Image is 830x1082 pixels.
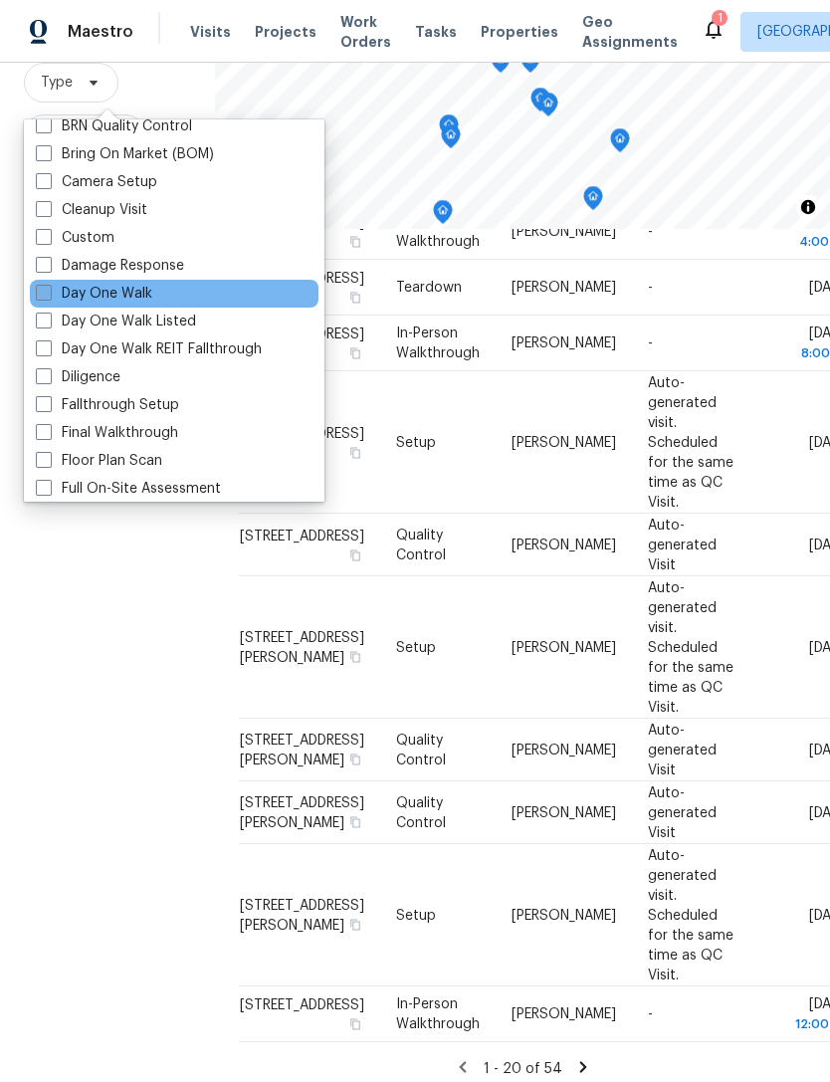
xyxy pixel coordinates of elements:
span: Properties [481,22,558,42]
button: Copy Address [346,545,364,563]
span: - [648,225,653,239]
button: Copy Address [346,915,364,933]
div: Map marker [610,128,630,159]
span: Teardown [396,281,462,295]
span: Auto-generated Visit [648,723,717,776]
span: [PERSON_NAME] [512,805,616,819]
label: Day One Walk Listed [36,312,196,331]
span: [STREET_ADDRESS] [240,529,364,542]
span: [PERSON_NAME] [512,225,616,239]
span: Auto-generated visit. Scheduled for the same time as QC Visit. [648,848,733,981]
span: Auto-generated visit. Scheduled for the same time as QC Visit. [648,375,733,509]
button: Copy Address [346,233,364,251]
span: Auto-generated Visit [648,518,717,571]
label: Day One Walk REIT Fallthrough [36,339,262,359]
label: Diligence [36,367,120,387]
span: In-Person Walkthrough [396,326,480,360]
button: Copy Address [346,1015,364,1033]
span: - [648,1007,653,1021]
span: Tasks [415,25,457,39]
label: Day One Walk [36,284,152,304]
button: Toggle attribution [796,195,820,219]
div: 1 [718,8,723,28]
div: Map marker [538,93,558,123]
label: Final Walkthrough [36,423,178,443]
div: Map marker [433,200,453,231]
div: Map marker [491,49,511,80]
span: Quality Control [396,733,446,766]
span: [STREET_ADDRESS][PERSON_NAME] [240,630,364,664]
label: Floor Plan Scan [36,451,162,471]
span: [PERSON_NAME] [512,435,616,449]
span: Setup [396,908,436,922]
span: [STREET_ADDRESS][PERSON_NAME] [240,733,364,766]
label: Damage Response [36,256,184,276]
span: Type [41,73,73,93]
label: Bring On Market (BOM) [36,144,214,164]
span: Work Orders [340,12,391,52]
span: In-Person Walkthrough [396,215,480,249]
span: [STREET_ADDRESS] [240,998,364,1012]
span: 1 - 20 of 54 [484,1062,562,1076]
button: Copy Address [346,750,364,767]
span: [PERSON_NAME] [512,743,616,757]
div: Map marker [441,124,461,155]
span: [PERSON_NAME] [512,336,616,350]
span: Projects [255,22,316,42]
span: Geo Assignments [582,12,678,52]
label: Full On-Site Assessment [36,479,221,499]
label: Camera Setup [36,172,157,192]
span: - [648,336,653,350]
span: Setup [396,435,436,449]
span: Visits [190,22,231,42]
span: [PERSON_NAME] [512,1007,616,1021]
span: [PERSON_NAME] [512,281,616,295]
div: Map marker [583,186,603,217]
span: [PERSON_NAME] [512,908,616,922]
span: [STREET_ADDRESS][PERSON_NAME] [240,795,364,829]
div: Map marker [439,114,459,145]
span: Quality Control [396,795,446,829]
button: Copy Address [346,812,364,830]
span: [PERSON_NAME] [512,640,616,654]
span: Auto-generated Visit [648,785,717,839]
button: Copy Address [346,647,364,665]
span: Quality Control [396,528,446,561]
button: Copy Address [346,344,364,362]
label: Cleanup Visit [36,200,147,220]
div: Map marker [530,88,550,118]
span: - [648,281,653,295]
span: Setup [396,640,436,654]
label: Custom [36,228,114,248]
span: [STREET_ADDRESS][PERSON_NAME] [240,898,364,932]
span: Maestro [68,22,133,42]
button: Copy Address [346,443,364,461]
button: Copy Address [346,289,364,307]
span: In-Person Walkthrough [396,997,480,1031]
span: [PERSON_NAME] [512,538,616,551]
label: Fallthrough Setup [36,395,179,415]
div: Map marker [520,49,540,80]
label: BRN Quality Control [36,116,192,136]
span: Auto-generated visit. Scheduled for the same time as QC Visit. [648,580,733,714]
span: Toggle attribution [802,196,814,218]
